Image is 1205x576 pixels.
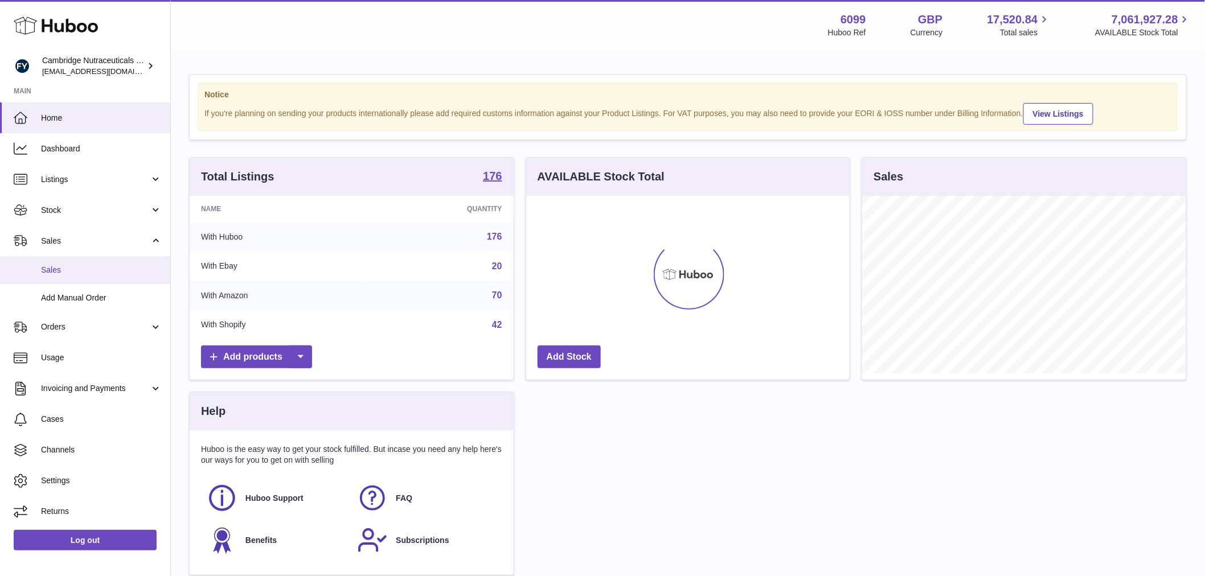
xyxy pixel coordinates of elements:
[190,196,367,222] th: Name
[41,475,162,486] span: Settings
[396,535,449,546] span: Subscriptions
[201,404,226,419] h3: Help
[874,169,903,184] h3: Sales
[41,445,162,455] span: Channels
[841,12,866,27] strong: 6099
[245,535,277,546] span: Benefits
[42,55,145,77] div: Cambridge Nutraceuticals Ltd
[492,290,502,300] a: 70
[41,414,162,425] span: Cases
[1000,27,1051,38] span: Total sales
[190,222,367,252] td: With Huboo
[41,293,162,303] span: Add Manual Order
[396,493,412,504] span: FAQ
[201,169,274,184] h3: Total Listings
[41,113,162,124] span: Home
[918,12,942,27] strong: GBP
[357,483,496,513] a: FAQ
[190,252,367,281] td: With Ebay
[828,27,866,38] div: Huboo Ref
[492,261,502,271] a: 20
[41,174,150,185] span: Listings
[204,89,1171,100] strong: Notice
[207,525,346,556] a: Benefits
[207,483,346,513] a: Huboo Support
[483,170,502,184] a: 176
[14,57,31,75] img: huboo@camnutra.com
[190,310,367,340] td: With Shopify
[14,530,157,550] a: Log out
[492,320,502,330] a: 42
[41,236,150,246] span: Sales
[190,281,367,310] td: With Amazon
[201,444,502,466] p: Huboo is the easy way to get your stock fulfilled. But incase you need any help here's our ways f...
[41,205,150,216] span: Stock
[41,322,150,332] span: Orders
[1095,12,1191,38] a: 7,061,927.28 AVAILABLE Stock Total
[483,170,502,182] strong: 176
[911,27,943,38] div: Currency
[367,196,513,222] th: Quantity
[201,345,312,369] a: Add products
[42,67,167,76] span: [EMAIL_ADDRESS][DOMAIN_NAME]
[357,525,496,556] a: Subscriptions
[41,506,162,517] span: Returns
[538,169,665,184] h3: AVAILABLE Stock Total
[41,383,150,394] span: Invoicing and Payments
[1095,27,1191,38] span: AVAILABLE Stock Total
[41,265,162,275] span: Sales
[41,143,162,154] span: Dashboard
[487,232,502,241] a: 176
[245,493,304,504] span: Huboo Support
[204,101,1171,125] div: If you're planning on sending your products internationally please add required customs informati...
[1112,12,1178,27] span: 7,061,927.28
[987,12,1038,27] span: 17,520.84
[538,345,601,369] a: Add Stock
[987,12,1051,38] a: 17,520.84 Total sales
[1023,103,1093,125] a: View Listings
[41,352,162,363] span: Usage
